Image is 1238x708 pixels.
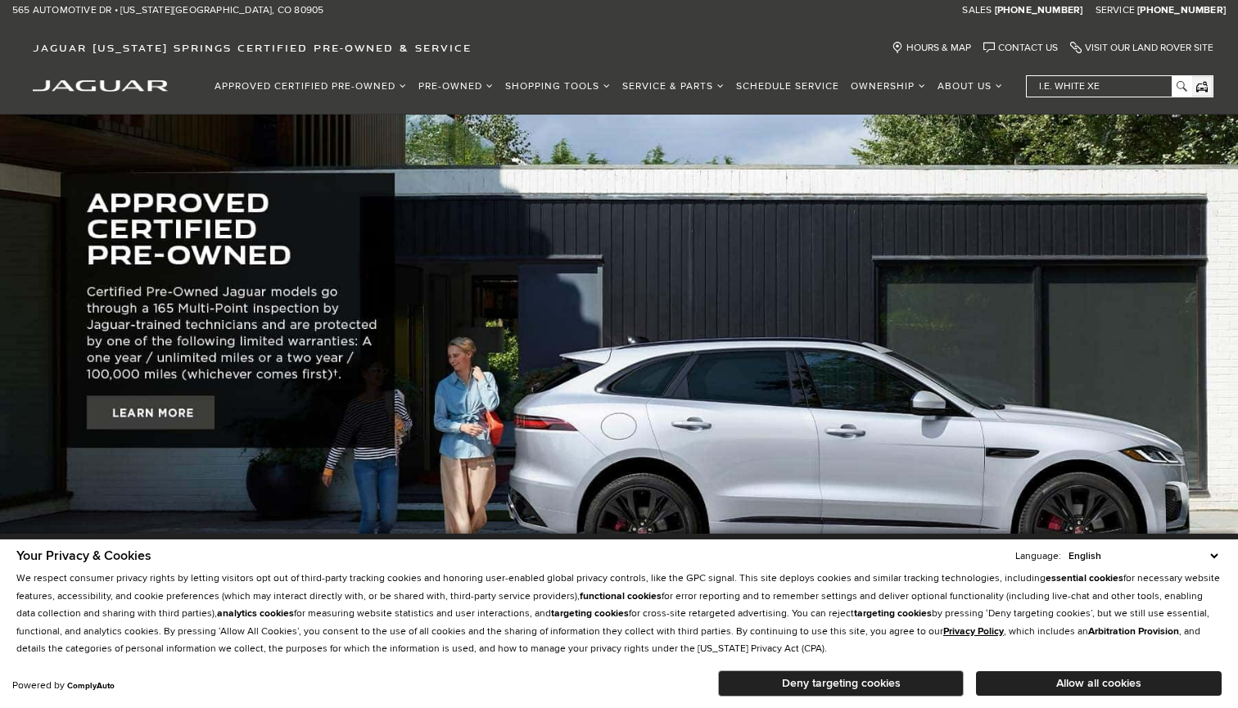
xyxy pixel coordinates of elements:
div: Powered by [12,681,115,691]
nav: Main Navigation [209,72,1009,101]
span: Sales [962,4,992,16]
p: We respect consumer privacy rights by letting visitors opt out of third-party tracking cookies an... [16,570,1222,658]
a: [PHONE_NUMBER] [1137,4,1226,17]
strong: functional cookies [580,590,662,602]
strong: analytics cookies [217,607,294,620]
a: ComplyAuto [67,681,115,691]
a: Pre-Owned [413,72,499,101]
a: Jaguar [US_STATE] Springs Certified Pre-Owned & Service [25,42,480,54]
select: Language Select [1064,548,1222,564]
span: Your Privacy & Cookies [16,548,151,564]
a: Privacy Policy [943,625,1004,638]
img: Jaguar [33,80,168,92]
strong: essential cookies [1046,572,1123,584]
span: Service [1096,4,1135,16]
a: Service & Parts [617,72,730,101]
button: Allow all cookies [976,671,1222,696]
strong: targeting cookies [551,607,629,620]
input: i.e. White XE [1027,76,1191,97]
a: Schedule Service [730,72,845,101]
a: [PHONE_NUMBER] [995,4,1083,17]
a: jaguar [33,78,168,92]
a: Shopping Tools [499,72,617,101]
a: Visit Our Land Rover Site [1070,42,1213,54]
a: Hours & Map [892,42,971,54]
strong: Arbitration Provision [1088,625,1179,638]
a: About Us [932,72,1009,101]
button: Deny targeting cookies [718,670,964,697]
a: Approved Certified Pre-Owned [209,72,413,101]
strong: targeting cookies [854,607,932,620]
a: Ownership [845,72,932,101]
div: Language: [1015,552,1061,561]
a: 565 Automotive Dr • [US_STATE][GEOGRAPHIC_DATA], CO 80905 [12,4,323,17]
a: Contact Us [983,42,1058,54]
span: Jaguar [US_STATE] Springs Certified Pre-Owned & Service [33,42,472,54]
